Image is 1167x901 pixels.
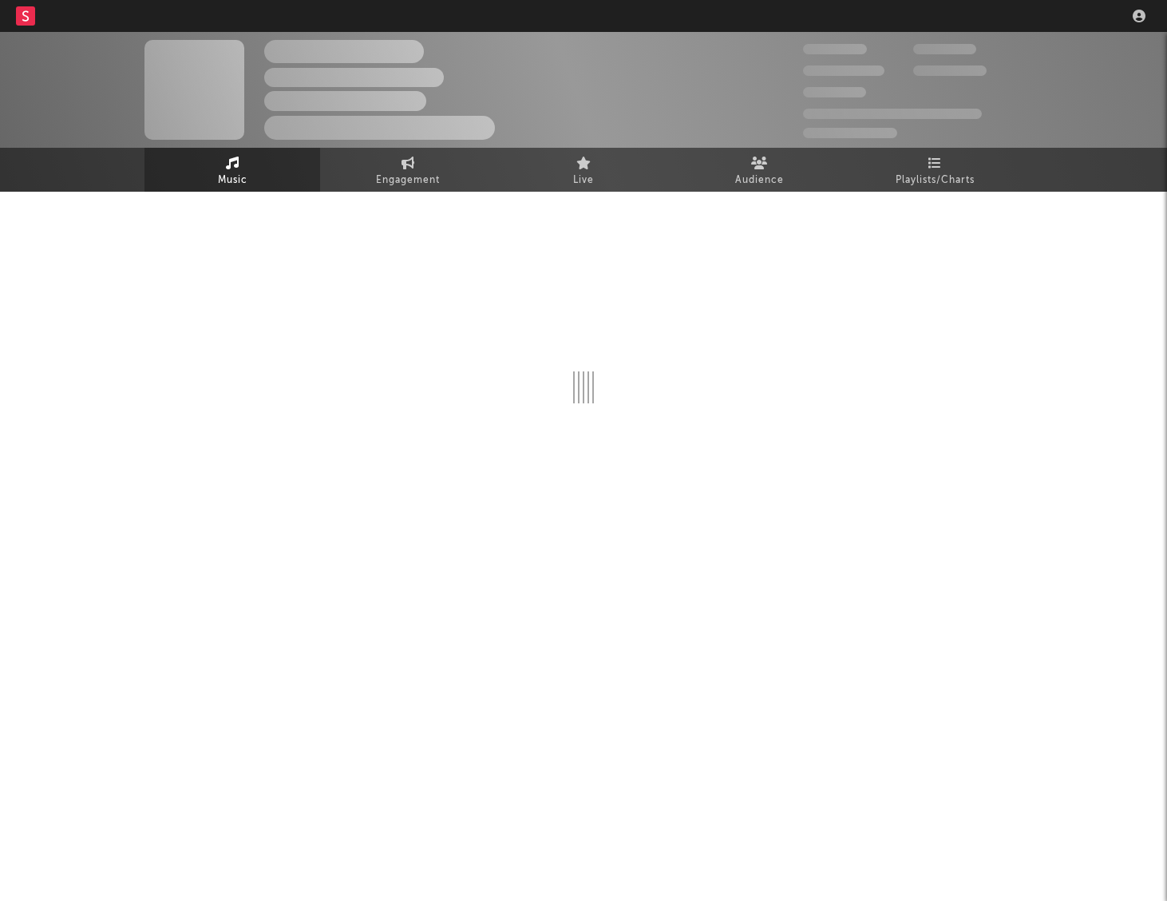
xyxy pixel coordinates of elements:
a: Engagement [320,148,496,192]
span: Live [573,171,594,190]
span: 100,000 [913,44,976,54]
span: Jump Score: 85.0 [803,128,897,138]
span: 50,000,000 Monthly Listeners [803,109,982,119]
span: 100,000 [803,87,866,97]
span: Playlists/Charts [896,171,975,190]
a: Audience [671,148,847,192]
span: 1,000,000 [913,65,987,76]
span: Music [218,171,247,190]
span: 300,000 [803,44,867,54]
a: Music [144,148,320,192]
span: 50,000,000 [803,65,884,76]
span: Engagement [376,171,440,190]
span: Audience [735,171,784,190]
a: Playlists/Charts [847,148,1023,192]
a: Live [496,148,671,192]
